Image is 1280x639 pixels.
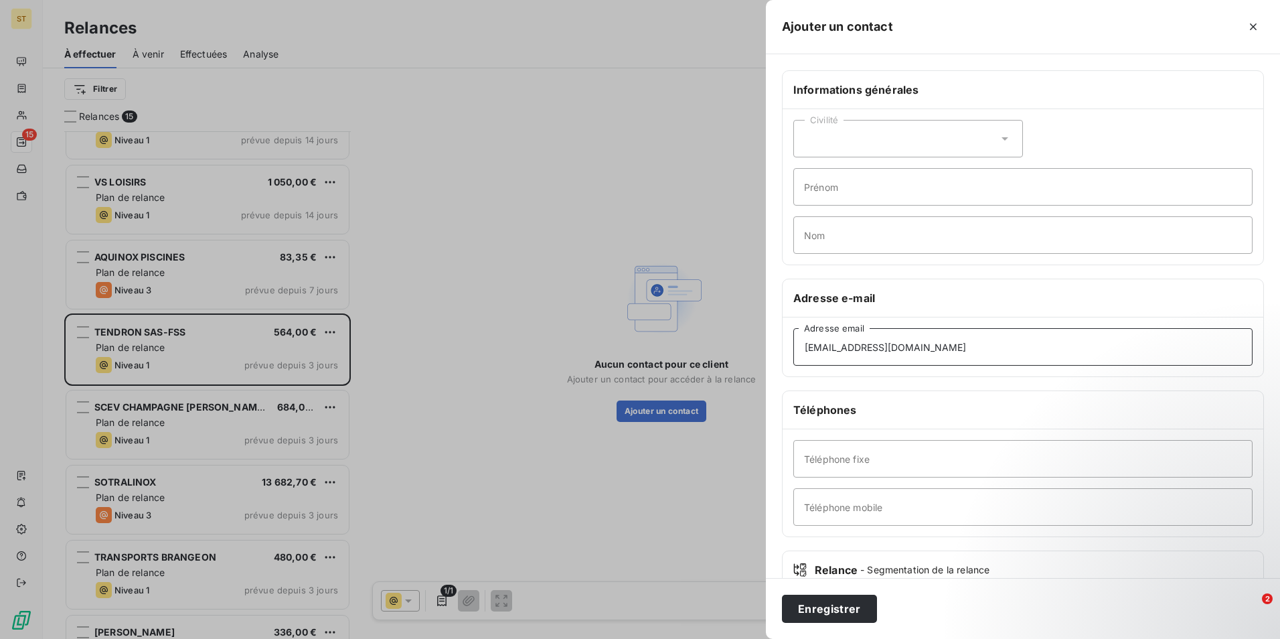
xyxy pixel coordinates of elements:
input: placeholder [793,216,1253,254]
input: placeholder [793,328,1253,366]
h6: Informations générales [793,82,1253,98]
button: Enregistrer [782,595,877,623]
input: placeholder [793,488,1253,526]
h6: Adresse e-mail [793,290,1253,306]
div: Relance [793,562,1253,578]
h5: Ajouter un contact [782,17,893,36]
span: 2 [1262,593,1273,604]
h6: Téléphones [793,402,1253,418]
input: placeholder [793,168,1253,206]
span: - Segmentation de la relance [860,563,989,577]
iframe: Intercom live chat [1234,593,1267,626]
iframe: Intercom notifications message [1012,509,1280,603]
input: placeholder [793,440,1253,478]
